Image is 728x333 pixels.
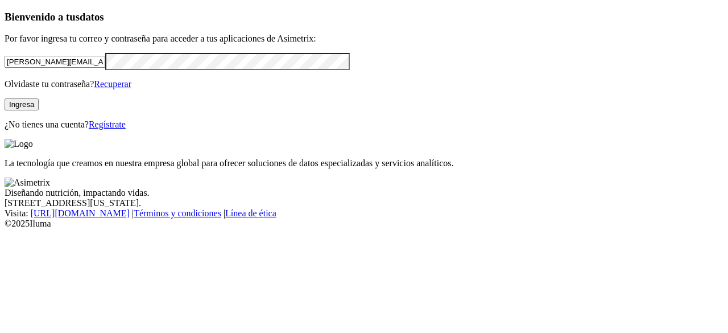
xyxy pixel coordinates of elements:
[94,79,131,89] a: Recuperar
[5,158,723,168] p: La tecnología que creamos en nuestra empresa global para ofrecer soluciones de datos especializad...
[80,11,104,23] span: datos
[89,120,126,129] a: Regístrate
[31,208,130,218] a: [URL][DOMAIN_NAME]
[5,98,39,110] button: Ingresa
[134,208,221,218] a: Términos y condiciones
[5,178,50,188] img: Asimetrix
[5,188,723,198] div: Diseñando nutrición, impactando vidas.
[5,198,723,208] div: [STREET_ADDRESS][US_STATE].
[5,11,723,23] h3: Bienvenido a tus
[5,56,105,68] input: Tu correo
[5,139,33,149] img: Logo
[5,120,723,130] p: ¿No tienes una cuenta?
[5,34,723,44] p: Por favor ingresa tu correo y contraseña para acceder a tus aplicaciones de Asimetrix:
[5,79,723,89] p: Olvidaste tu contraseña?
[225,208,276,218] a: Línea de ética
[5,219,723,229] div: © 2025 Iluma
[5,208,723,219] div: Visita : | |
